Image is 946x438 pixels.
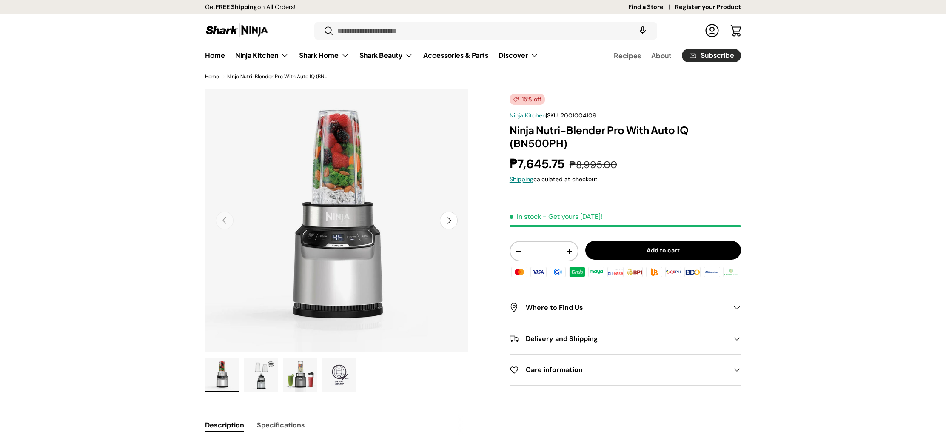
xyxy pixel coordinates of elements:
img: visa [529,266,548,278]
a: Shipping [510,175,533,183]
a: Home [205,47,225,63]
summary: Delivery and Shipping [510,323,741,354]
img: grabpay [568,266,587,278]
span: Subscribe [701,52,734,59]
img: billease [606,266,625,278]
span: In stock [510,212,541,221]
a: Subscribe [682,49,741,62]
img: ninja-nutri-blender-pro-with-auto-iq-silve-parts-view-sharkninja-philippines [245,358,278,392]
p: Get on All Orders! [205,3,296,12]
summary: Care information [510,355,741,385]
a: Register your Product [675,3,741,12]
img: bdo [683,266,702,278]
summary: Ninja Kitchen [230,47,294,64]
summary: Where to Find Us [510,292,741,323]
a: Find a Store [628,3,675,12]
h1: Ninja Nutri-Blender Pro With Auto IQ (BN500PH) [510,123,741,150]
h2: Delivery and Shipping [510,334,727,344]
a: Shark Home [299,47,349,64]
span: SKU: [547,112,559,119]
img: ubp [645,266,664,278]
a: Ninja Nutri-Blender Pro With Auto IQ (BN500PH) [227,74,329,79]
h2: Care information [510,365,727,375]
nav: Secondary [593,47,741,64]
a: About [651,47,672,64]
summary: Shark Beauty [354,47,418,64]
a: Ninja Kitchen [235,47,289,64]
div: calculated at checkout. [510,175,741,184]
h2: Where to Find Us [510,303,727,313]
img: landbank [722,266,741,278]
a: Discover [499,47,539,64]
span: 15% off [510,94,545,105]
a: Shark Beauty [359,47,413,64]
span: | [546,112,596,119]
a: Recipes [614,47,641,64]
button: Description [205,415,244,435]
img: gcash [548,266,567,278]
span: 2001004109 [561,112,596,119]
img: master [510,266,529,278]
button: Add to cart [585,241,741,260]
a: Home [205,74,219,79]
strong: FREE Shipping [216,3,257,11]
img: Ninja Nutri-Blender Pro With Auto IQ (BN500PH) [323,358,356,392]
nav: Primary [205,47,539,64]
s: ₱8,995.00 [570,158,617,171]
img: bpi [625,266,644,278]
summary: Shark Home [294,47,354,64]
img: metrobank [702,266,721,278]
img: Ninja Nutri-Blender Pro With Auto IQ (BN500PH) [284,358,317,392]
img: Shark Ninja Philippines [205,22,269,39]
a: Ninja Kitchen [510,112,546,119]
media-gallery: Gallery Viewer [205,89,468,395]
img: qrph [664,266,683,278]
button: Specifications [257,415,305,435]
a: Accessories & Parts [423,47,488,63]
p: - Get yours [DATE]! [543,212,602,221]
nav: Breadcrumbs [205,73,489,80]
img: ninja-nutri-blender-pro-with-auto-iq-silver-with-sample-food-content-full-view-sharkninja-philipp... [205,358,239,392]
strong: ₱7,645.75 [510,156,567,172]
img: maya [587,266,606,278]
speech-search-button: Search by voice [629,21,656,40]
summary: Discover [493,47,544,64]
